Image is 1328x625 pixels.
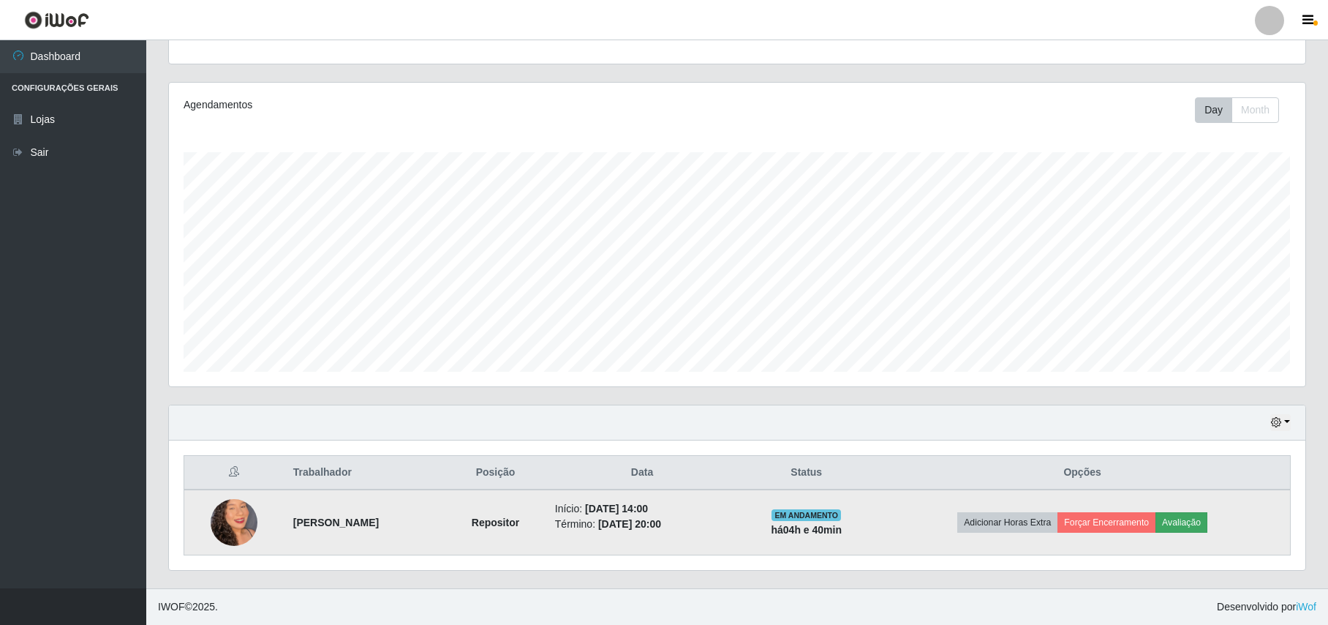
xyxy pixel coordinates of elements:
[1155,512,1207,533] button: Avaliação
[555,517,729,532] li: Término:
[771,524,842,536] strong: há 04 h e 40 min
[293,517,379,528] strong: [PERSON_NAME]
[158,601,185,613] span: IWOF
[184,97,632,113] div: Agendamentos
[284,456,445,490] th: Trabalhador
[211,481,257,564] img: 1702821101734.jpeg
[24,11,89,29] img: CoreUI Logo
[158,599,218,615] span: © 2025 .
[1231,97,1279,123] button: Month
[875,456,1290,490] th: Opções
[771,509,841,521] span: EM ANDAMENTO
[1057,512,1155,533] button: Forçar Encerramento
[555,501,729,517] li: Início:
[445,456,546,490] th: Posição
[585,503,648,514] time: [DATE] 14:00
[1195,97,1291,123] div: Toolbar with button groups
[598,518,661,530] time: [DATE] 20:00
[957,512,1057,533] button: Adicionar Horas Extra
[1195,97,1232,123] button: Day
[1217,599,1316,615] span: Desenvolvido por
[1296,601,1316,613] a: iWof
[546,456,738,490] th: Data
[1195,97,1279,123] div: First group
[738,456,875,490] th: Status
[472,517,519,528] strong: Repositor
